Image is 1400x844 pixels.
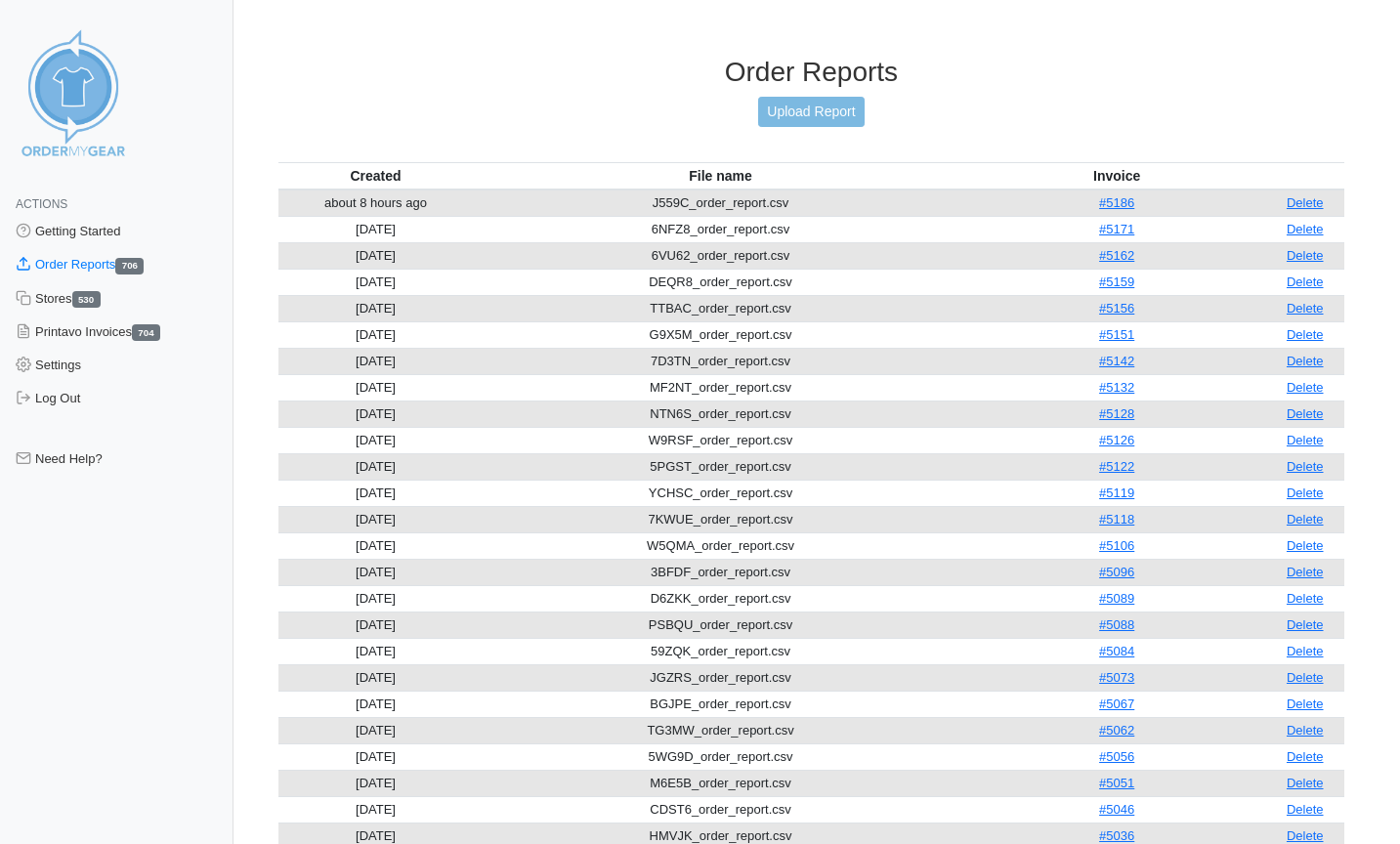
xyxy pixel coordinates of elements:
[1099,802,1134,817] a: #5046
[1099,591,1134,606] a: #5089
[278,374,473,401] td: [DATE]
[1099,327,1134,342] a: #5151
[1099,301,1134,316] a: #5156
[1287,670,1324,685] a: Delete
[473,612,968,638] td: PSBQU_order_report.csv
[1099,433,1134,447] a: #5126
[1099,485,1134,500] a: #5119
[278,770,473,796] td: [DATE]
[1287,274,1324,289] a: Delete
[473,190,968,217] td: J559C_order_report.csv
[278,162,473,190] th: Created
[1099,749,1134,764] a: #5056
[1287,696,1324,711] a: Delete
[1287,591,1324,606] a: Delete
[1287,380,1324,395] a: Delete
[473,506,968,532] td: 7KWUE_order_report.csv
[1099,828,1134,843] a: #5036
[1287,776,1324,790] a: Delete
[132,324,160,341] span: 704
[1287,485,1324,500] a: Delete
[473,638,968,664] td: 59ZQK_order_report.csv
[473,295,968,321] td: TTBAC_order_report.csv
[278,585,473,612] td: [DATE]
[278,269,473,295] td: [DATE]
[278,453,473,480] td: [DATE]
[278,401,473,427] td: [DATE]
[278,348,473,374] td: [DATE]
[1287,433,1324,447] a: Delete
[473,162,968,190] th: File name
[1287,644,1324,658] a: Delete
[1287,222,1324,236] a: Delete
[278,480,473,506] td: [DATE]
[758,97,864,127] a: Upload Report
[1099,776,1134,790] a: #5051
[473,374,968,401] td: MF2NT_order_report.csv
[1099,670,1134,685] a: #5073
[1099,644,1134,658] a: #5084
[1099,274,1134,289] a: #5159
[278,743,473,770] td: [DATE]
[1287,828,1324,843] a: Delete
[1287,354,1324,368] a: Delete
[1099,723,1134,738] a: #5062
[473,585,968,612] td: D6ZKK_order_report.csv
[473,269,968,295] td: DEQR8_order_report.csv
[473,664,968,691] td: JGZRS_order_report.csv
[278,691,473,717] td: [DATE]
[1287,512,1324,527] a: Delete
[1287,406,1324,421] a: Delete
[473,691,968,717] td: BGJPE_order_report.csv
[1287,248,1324,263] a: Delete
[278,532,473,559] td: [DATE]
[473,796,968,823] td: CDST6_order_report.csv
[278,242,473,269] td: [DATE]
[278,295,473,321] td: [DATE]
[1099,222,1134,236] a: #5171
[278,321,473,348] td: [DATE]
[115,258,144,274] span: 706
[473,717,968,743] td: TG3MW_order_report.csv
[1099,380,1134,395] a: #5132
[1099,195,1134,210] a: #5186
[1099,459,1134,474] a: #5122
[278,559,473,585] td: [DATE]
[278,190,473,217] td: about 8 hours ago
[473,427,968,453] td: W9RSF_order_report.csv
[278,638,473,664] td: [DATE]
[1287,749,1324,764] a: Delete
[1099,406,1134,421] a: #5128
[278,216,473,242] td: [DATE]
[16,197,67,211] span: Actions
[1099,696,1134,711] a: #5067
[1287,459,1324,474] a: Delete
[1287,565,1324,579] a: Delete
[1287,327,1324,342] a: Delete
[1099,512,1134,527] a: #5118
[1099,248,1134,263] a: #5162
[1099,617,1134,632] a: #5088
[1099,538,1134,553] a: #5106
[1287,301,1324,316] a: Delete
[473,480,968,506] td: YCHSC_order_report.csv
[278,717,473,743] td: [DATE]
[473,216,968,242] td: 6NFZ8_order_report.csv
[473,770,968,796] td: M6E5B_order_report.csv
[968,162,1266,190] th: Invoice
[72,291,101,308] span: 530
[278,427,473,453] td: [DATE]
[1099,565,1134,579] a: #5096
[473,401,968,427] td: NTN6S_order_report.csv
[473,348,968,374] td: 7D3TN_order_report.csv
[1099,354,1134,368] a: #5142
[1287,723,1324,738] a: Delete
[1287,538,1324,553] a: Delete
[1287,617,1324,632] a: Delete
[473,559,968,585] td: 3BFDF_order_report.csv
[473,532,968,559] td: W5QMA_order_report.csv
[278,56,1344,89] h3: Order Reports
[473,242,968,269] td: 6VU62_order_report.csv
[278,664,473,691] td: [DATE]
[278,796,473,823] td: [DATE]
